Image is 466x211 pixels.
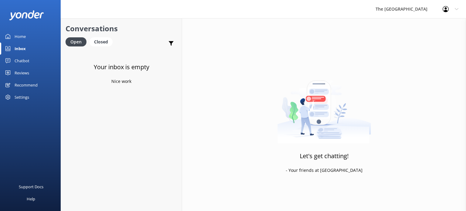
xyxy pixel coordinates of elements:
a: Open [66,38,89,45]
div: Chatbot [15,55,29,67]
h3: Your inbox is empty [94,62,149,72]
h2: Conversations [66,23,177,34]
a: Closed [89,38,116,45]
div: Settings [15,91,29,103]
div: Closed [89,37,113,46]
div: Reviews [15,67,29,79]
div: Recommend [15,79,38,91]
div: Help [27,193,35,205]
div: Inbox [15,43,26,55]
div: Open [66,37,86,46]
img: artwork of a man stealing a conversation from at giant smartphone [277,68,371,144]
img: yonder-white-logo.png [9,10,44,20]
div: Support Docs [19,181,43,193]
p: Nice work [111,78,131,85]
h3: Let's get chatting! [300,151,349,161]
p: - Your friends at [GEOGRAPHIC_DATA] [286,167,363,174]
div: Home [15,30,26,43]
